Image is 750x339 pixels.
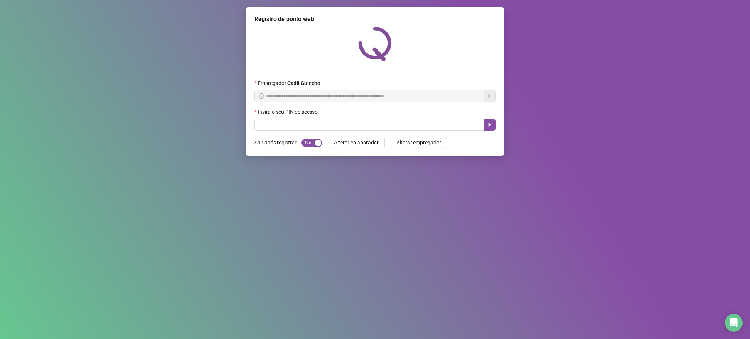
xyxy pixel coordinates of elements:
span: info-circle [259,93,264,99]
img: QRPoint [358,27,392,61]
span: Alterar colaborador [334,138,379,147]
label: Insira o seu PIN de acesso [254,108,322,116]
button: Alterar empregador [391,137,447,148]
button: Alterar colaborador [328,137,385,148]
span: Empregador : [258,79,320,87]
div: Open Intercom Messenger [725,314,743,332]
span: caret-right [487,122,493,128]
strong: Cadê Guincho [287,80,320,86]
label: Sair após registrar [254,137,301,148]
span: Alterar empregador [396,138,441,147]
div: Registro de ponto web [254,15,496,24]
